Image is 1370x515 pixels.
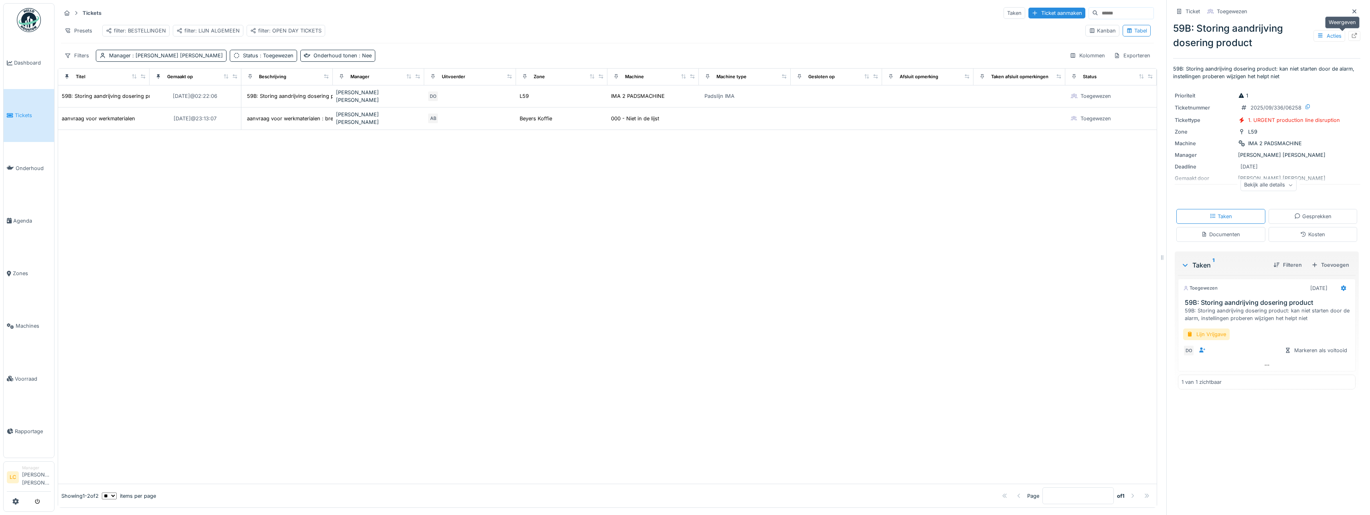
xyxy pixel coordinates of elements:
a: Zones [4,247,54,300]
strong: of 1 [1117,492,1125,500]
span: Rapportage [15,428,51,435]
div: 000 - Niet in de lijst [611,115,659,122]
div: [PERSON_NAME] [PERSON_NAME] [336,111,421,126]
div: L59 [1248,128,1257,136]
div: AB [427,113,439,124]
a: Machines [4,300,54,352]
div: Gesprekken [1294,213,1332,220]
div: Filters [61,50,93,61]
div: Padslijn IMA [704,92,735,100]
div: Manager [109,52,223,59]
strong: Tickets [79,9,105,17]
li: LC [7,471,19,483]
div: items per page [102,492,156,500]
div: Gesloten op [808,73,835,80]
div: 2025/09/336/06258 [1251,104,1301,112]
div: Zone [534,73,545,80]
div: Uitvoerder [442,73,465,80]
div: Ticket [1186,8,1200,15]
div: Deadline [1175,163,1235,170]
div: Ticket aanmaken [1028,8,1085,18]
div: Toevoegen [1308,260,1352,270]
div: IMA 2 PADSMACHINE [611,92,665,100]
span: : Toegewezen [258,53,293,59]
div: Weergeven [1325,16,1360,28]
div: [DATE] [1310,284,1328,292]
div: Prioriteit [1175,92,1235,99]
div: Manager [1175,151,1235,159]
div: [DATE] [1240,163,1258,170]
div: Exporteren [1110,50,1154,61]
span: Voorraad [15,375,51,383]
div: Beschrijving [259,73,286,80]
div: Status [243,52,293,59]
div: Acties [1313,30,1345,42]
div: Documenten [1201,231,1240,238]
div: filter: BESTELLINGEN [106,27,166,34]
a: Onderhoud [4,142,54,195]
div: Showing 1 - 2 of 2 [61,492,99,500]
div: Manager [22,465,51,471]
span: Machines [16,322,51,330]
div: Page [1027,492,1039,500]
div: Machine type [716,73,747,80]
span: Dashboard [14,59,51,67]
span: Onderhoud [16,164,51,172]
div: 1 van 1 zichtbaar [1182,378,1222,386]
div: [PERSON_NAME] [PERSON_NAME] [1175,151,1359,159]
div: Filteren [1270,260,1305,270]
div: Machine [625,73,644,80]
div: 59B: Storing aandrijving dosering product [1173,21,1360,50]
span: : [PERSON_NAME] [PERSON_NAME] [131,53,223,59]
div: Kosten [1300,231,1325,238]
li: [PERSON_NAME] [PERSON_NAME] [22,465,51,490]
div: Bekijk alle details [1240,179,1297,191]
div: Titel [76,73,85,80]
span: : Nee [357,53,372,59]
div: Beyers Koffie [520,115,552,122]
div: Machine [1175,140,1235,147]
div: Markeren als voltooid [1281,345,1350,356]
a: LC Manager[PERSON_NAME] [PERSON_NAME] [7,465,51,492]
div: filter: OPEN DAY TICKETS [250,27,322,34]
div: filter: LIJN ALGEMEEN [176,27,240,34]
div: Toegewezen [1217,8,1247,15]
div: aanvraag voor werkmaterialen : breekmessen, zak... [247,115,374,122]
div: Ticketnummer [1175,104,1235,112]
span: Zones [13,270,51,277]
img: Badge_color-CXgf-gQk.svg [17,8,41,32]
div: Taken [1210,213,1232,220]
div: 1. URGENT production line disruption [1248,116,1340,124]
div: 59B: Storing aandrijving dosering product [62,92,165,100]
a: Tickets [4,89,54,142]
div: Onderhoud tonen [314,52,372,59]
p: 59B: Storing aandrijving dosering product: kan niet starten door de alarm, instellingen proberen ... [1173,65,1360,80]
a: Rapportage [4,405,54,458]
div: Taken afsluit opmerkingen [991,73,1048,80]
div: Zone [1175,128,1235,136]
div: 59B: Storing aandrijving dosering product: kan ... [247,92,368,100]
span: Tickets [15,112,51,119]
div: Kanban [1089,27,1116,34]
div: [PERSON_NAME] [PERSON_NAME] [336,89,421,104]
div: Lijn Vrijgave [1183,328,1230,340]
div: Afsluit opmerking [900,73,938,80]
div: Toegewezen [1183,285,1218,292]
div: 59B: Storing aandrijving dosering product: kan niet starten door de alarm, instellingen proberen ... [1185,307,1352,322]
a: Voorraad [4,353,54,405]
div: Taken [1004,7,1025,19]
div: Presets [61,25,96,36]
h3: 59B: Storing aandrijving dosering product [1185,299,1352,306]
div: Gemaakt op [167,73,193,80]
div: DO [427,91,439,102]
div: 1 [1238,92,1248,99]
div: [DATE] @ 23:13:07 [174,115,217,122]
a: Agenda [4,195,54,247]
div: DO [1183,345,1194,356]
div: Manager [350,73,369,80]
a: Dashboard [4,36,54,89]
div: Status [1083,73,1097,80]
div: Toegewezen [1081,115,1111,122]
div: L59 [520,92,529,100]
div: Kolommen [1066,50,1109,61]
